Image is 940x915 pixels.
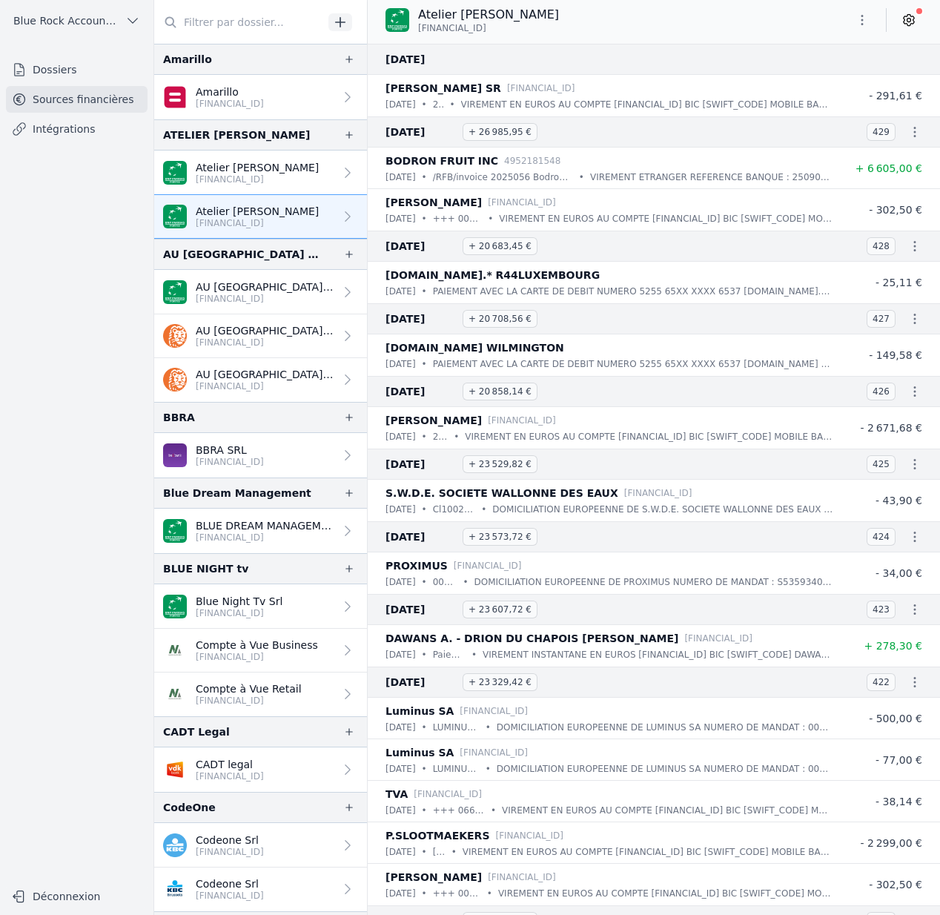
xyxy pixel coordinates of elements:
p: [FINANCIAL_ID] [488,870,556,885]
p: [FINANCIAL_ID] [460,704,528,719]
p: BLUE DREAM MANAGEMENT SRL [196,518,334,533]
p: Atelier [PERSON_NAME] [196,204,319,219]
span: - 43,90 € [876,495,922,506]
p: Compte à Vue Business [196,638,318,653]
p: AU [GEOGRAPHIC_DATA] SA [196,367,334,382]
a: Codeone Srl [FINANCIAL_ID] [154,823,367,868]
span: 425 [867,455,896,473]
p: +++ 000 / 0000 / 03636 +++ [433,886,481,901]
p: [FINANCIAL_ID] [196,532,334,544]
p: [FINANCIAL_ID] [196,846,264,858]
a: Atelier [PERSON_NAME] [FINANCIAL_ID] [154,195,367,239]
div: • [454,429,459,444]
p: [DATE] [385,211,416,226]
p: BBRA SRL [196,443,264,457]
p: PAIEMENT AVEC LA CARTE DE DEBIT NUMERO 5255 65XX XXXX 6537 [DOMAIN_NAME].* R446F5Q24 LUXEMBOURG (... [433,284,833,299]
p: CADT legal [196,757,264,772]
span: - 302,50 € [869,204,922,216]
p: +++ 000 / 0000 / 03636 +++ [433,211,483,226]
p: 4952181548 [504,153,560,168]
span: + 20 858,14 € [463,383,537,400]
div: Amarillo [163,50,212,68]
p: [DATE] [385,886,416,901]
p: [DATE] [385,803,416,818]
div: • [451,845,457,859]
div: • [422,845,427,859]
span: + 23 529,82 € [463,455,537,473]
a: CADT legal [FINANCIAL_ID] [154,747,367,792]
p: DAWANS A. - DRION DU CHAPOIS [PERSON_NAME] [385,630,678,647]
p: Atelier [PERSON_NAME] [418,6,559,24]
span: [FINANCIAL_ID] [418,22,486,34]
p: [DATE] [385,429,416,444]
div: • [486,762,491,776]
span: + 23 329,42 € [463,673,537,691]
img: VDK_VDSPBE22XXX.png [163,758,187,782]
p: VIREMENT EN EUROS AU COMPTE [FINANCIAL_ID] BIC [SWIFT_CODE] MOBILE BANKING TVA COMMUNICATION : 06... [502,803,833,818]
p: [PERSON_NAME] SR [385,79,501,97]
p: [FINANCIAL_ID] [196,217,319,229]
div: • [422,211,427,226]
span: + 23 607,72 € [463,601,537,618]
a: Sources financières [6,86,148,113]
p: [FINANCIAL_ID] [196,770,264,782]
img: BNP_BE_BUSINESS_GEBABEBB.png [163,519,187,543]
p: Compte à Vue Retail [196,681,302,696]
p: 2025 10 [433,429,449,444]
div: • [422,647,427,662]
p: BODRON FRUIT INC [385,152,498,170]
img: BEOBANK_CTBKBEBX.png [163,443,187,467]
img: BNP_BE_BUSINESS_GEBABEBB.png [385,8,409,32]
p: [FINANCIAL_ID] [196,174,319,185]
p: [PERSON_NAME] [385,868,482,886]
span: 422 [867,673,896,691]
p: [FINANCIAL_ID] [196,607,282,619]
div: • [422,284,427,299]
img: NAGELMACKERS_BNAGBEBBXXX.png [163,682,187,706]
p: VIREMENT EN EUROS AU COMPTE [FINANCIAL_ID] BIC [SWIFT_CODE] MOBILE BANKING [PERSON_NAME] COMMUNIC... [465,429,833,444]
a: Amarillo [FINANCIAL_ID] [154,75,367,119]
div: • [422,429,427,444]
a: Atelier [PERSON_NAME] [FINANCIAL_ID] [154,151,367,195]
p: [DOMAIN_NAME].* R44LUXEMBOURG [385,266,600,284]
span: + 20 708,56 € [463,310,537,328]
p: [PERSON_NAME] [385,194,482,211]
p: VIREMENT EN EUROS AU COMPTE [FINANCIAL_ID] BIC [SWIFT_CODE] MOBILE BANKING FERRONNERIE [PERSON_NA... [461,97,833,112]
p: LUMINUS ACOMPTE 5954149652 [433,762,480,776]
p: [DATE] [385,762,416,776]
p: Atelier [PERSON_NAME] [196,160,319,175]
p: [FINANCIAL_ID] [624,486,692,501]
span: [DATE] [385,383,457,400]
p: [FINANCIAL_ID] [196,456,264,468]
p: Luminus SA [385,744,454,762]
p: LUMINUS ACOMPTE 5954149649 [433,720,480,735]
p: [FINANCIAL_ID] [196,890,264,902]
img: BNP_BE_BUSINESS_GEBABEBB.png [163,280,187,304]
div: • [486,720,491,735]
span: - 2 299,00 € [860,837,922,849]
p: [DATE] [385,357,416,371]
a: Compte à Vue Retail [FINANCIAL_ID] [154,673,367,716]
div: • [481,502,486,517]
p: [DATE] [385,845,416,859]
span: 426 [867,383,896,400]
img: ing.png [163,368,187,392]
p: [FINANCIAL_ID] [488,413,556,428]
p: DOMICILIATION EUROPEENNE DE PROXIMUS NUMERO DE MANDAT : S5359340B15898580D0001 REFERENCE : 701274... [474,575,833,589]
p: Luminus SA [385,702,454,720]
p: [DATE] [385,284,416,299]
div: AU [GEOGRAPHIC_DATA] SA [163,245,320,263]
div: • [422,803,427,818]
span: - 25,11 € [876,277,922,288]
p: [FINANCIAL_ID] [684,631,752,646]
span: 427 [867,310,896,328]
span: 429 [867,123,896,141]
a: AU [GEOGRAPHIC_DATA] SA [FINANCIAL_ID] [154,358,367,402]
p: [PERSON_NAME] [385,412,482,429]
span: - 77,00 € [876,754,922,766]
span: Blue Rock Accounting [13,13,119,28]
img: kbc.png [163,833,187,857]
p: [FINANCIAL_ID] [196,651,318,663]
p: [DATE] [385,97,416,112]
p: PROXIMUS [385,557,448,575]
